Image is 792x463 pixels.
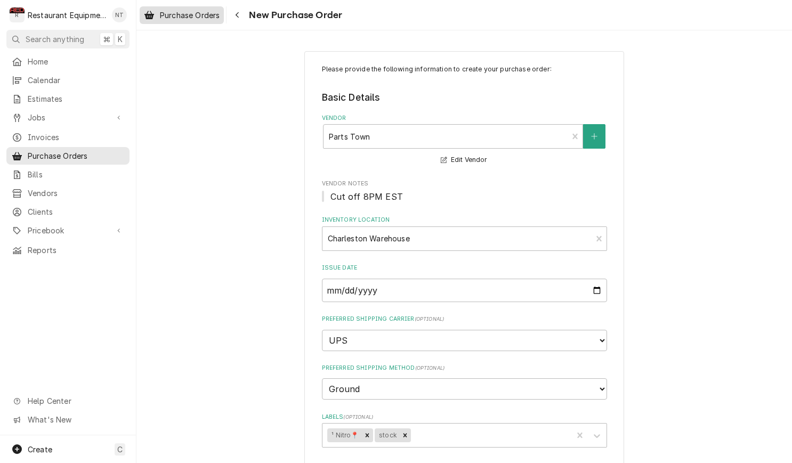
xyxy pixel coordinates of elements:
div: Remove stock [399,428,411,442]
span: What's New [28,414,123,425]
span: Home [28,56,124,67]
div: Labels [322,413,607,448]
span: Purchase Orders [160,10,220,21]
button: Edit Vendor [439,153,489,167]
div: Restaurant Equipment Diagnostics [28,10,106,21]
span: Create [28,445,52,454]
div: Preferred Shipping Method [322,364,607,400]
a: Calendar [6,71,130,89]
div: NT [112,7,127,22]
div: Restaurant Equipment Diagnostics's Avatar [10,7,25,22]
span: ( optional ) [343,414,373,420]
span: Vendor Notes [322,180,607,188]
div: stock [375,428,399,442]
button: Create New Vendor [583,124,605,149]
div: Inventory Location [322,216,607,250]
span: New Purchase Order [246,8,342,22]
div: Nick Tussey's Avatar [112,7,127,22]
span: Jobs [28,112,108,123]
svg: Create New Vendor [591,133,597,140]
div: Issue Date [322,264,607,302]
a: Go to What's New [6,411,130,428]
span: Vendors [28,188,124,199]
a: Home [6,53,130,70]
div: R [10,7,25,22]
div: ¹ Nitro📍 [327,428,361,442]
label: Issue Date [322,264,607,272]
a: Invoices [6,128,130,146]
div: Vendor [322,114,607,167]
span: Cut off 8PM EST [330,191,403,202]
label: Vendor [322,114,607,123]
a: Reports [6,241,130,259]
span: Search anything [26,34,84,45]
label: Preferred Shipping Method [322,364,607,372]
span: Pricebook [28,225,108,236]
span: Bills [28,169,124,180]
a: Estimates [6,90,130,108]
a: Go to Pricebook [6,222,130,239]
label: Preferred Shipping Carrier [322,315,607,323]
span: Purchase Orders [28,150,124,161]
span: Help Center [28,395,123,407]
span: Reports [28,245,124,256]
span: Vendor Notes [322,190,607,203]
p: Please provide the following information to create your purchase order: [322,64,607,74]
span: Estimates [28,93,124,104]
legend: Basic Details [322,91,607,104]
a: Purchase Orders [140,6,224,24]
div: Preferred Shipping Carrier [322,315,607,351]
span: Calendar [28,75,124,86]
span: Invoices [28,132,124,143]
span: ( optional ) [415,365,445,371]
span: K [118,34,123,45]
a: Vendors [6,184,130,202]
span: ⌘ [103,34,110,45]
span: C [117,444,123,455]
span: Clients [28,206,124,217]
div: Vendor Notes [322,180,607,202]
a: Clients [6,203,130,221]
div: Remove ¹ Nitro📍 [361,428,373,442]
a: Purchase Orders [6,147,130,165]
input: yyyy-mm-dd [322,279,607,302]
a: Go to Jobs [6,109,130,126]
span: ( optional ) [415,316,445,322]
a: Go to Help Center [6,392,130,410]
a: Bills [6,166,130,183]
button: Search anything⌘K [6,30,130,48]
button: Navigate back [229,6,246,23]
label: Labels [322,413,607,421]
label: Inventory Location [322,216,607,224]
